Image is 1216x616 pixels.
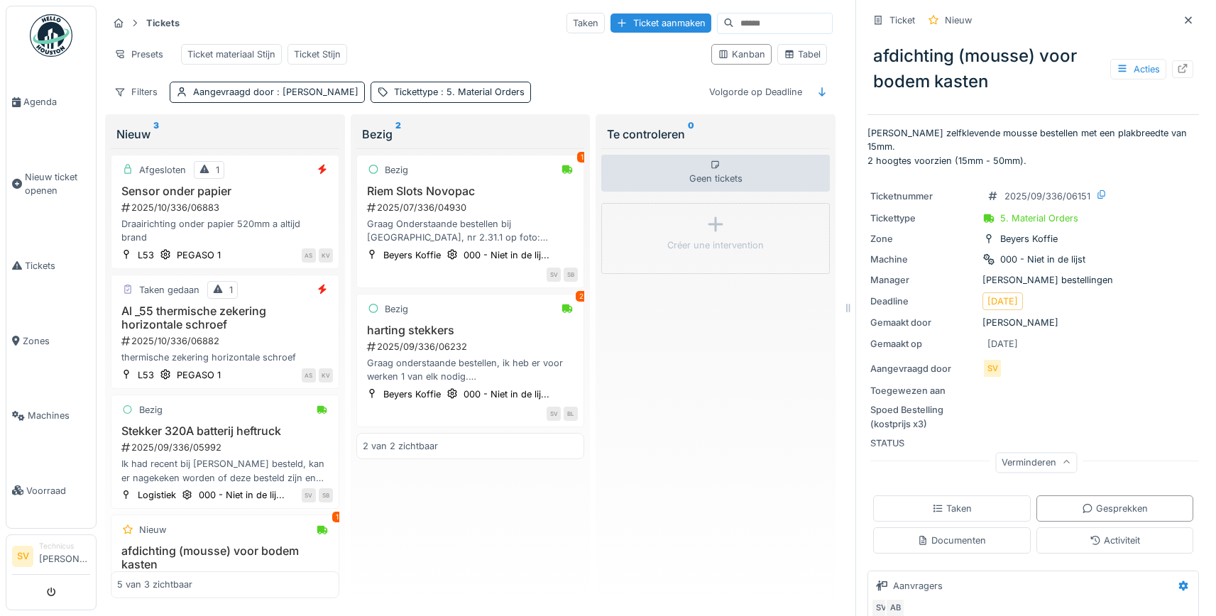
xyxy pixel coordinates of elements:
[577,152,587,163] div: 1
[366,201,579,214] div: 2025/07/336/04930
[274,87,358,97] span: : [PERSON_NAME]
[610,13,711,33] div: Ticket aanmaken
[117,351,333,364] div: thermische zekering horizontale schroef
[6,453,96,529] a: Voorraad
[438,87,525,97] span: : 5. Material Orders
[117,544,333,571] h3: afdichting (mousse) voor bodem kasten
[229,283,233,297] div: 1
[116,126,334,143] div: Nieuw
[120,201,333,214] div: 2025/10/336/06883
[120,334,333,348] div: 2025/10/336/06882
[139,523,166,537] div: Nieuw
[25,259,90,273] span: Tickets
[187,48,275,61] div: Ticket materiaal Stijn
[193,85,358,99] div: Aangevraagd door
[177,248,221,262] div: PEGASO 1
[30,14,72,57] img: Badge_color-CXgf-gQk.svg
[870,273,1196,287] div: [PERSON_NAME] bestellingen
[870,253,977,266] div: Machine
[667,238,764,252] div: Créer une intervention
[385,302,408,316] div: Bezig
[870,403,977,430] div: Spoed Bestelling (kostprijs x3)
[718,48,765,61] div: Kanban
[867,38,1199,100] div: afdichting (mousse) voor bodem kasten
[6,140,96,229] a: Nieuw ticket openen
[39,541,90,571] li: [PERSON_NAME]
[39,541,90,551] div: Technicus
[870,337,977,351] div: Gemaakt op
[893,579,943,593] div: Aanvragers
[363,185,579,198] h3: Riem Slots Novopac
[363,356,579,383] div: Graag onderstaande bestellen, ik heb er voor werken 1 van elk nodig. De rest graag in stock legge...
[319,488,333,502] div: SB
[688,126,694,143] sup: 0
[987,337,1018,351] div: [DATE]
[108,82,164,102] div: Filters
[139,163,186,177] div: Afgesloten
[566,13,605,33] div: Taken
[383,248,441,262] div: Beyers Koffie
[383,387,441,401] div: Beyers Koffie
[117,578,192,591] div: 5 van 3 zichtbaar
[139,283,199,297] div: Taken gedaan
[108,44,170,65] div: Presets
[870,316,977,329] div: Gemaakt door
[547,407,561,421] div: SV
[464,248,549,262] div: 000 - Niet in de lij...
[917,534,986,547] div: Documenten
[23,95,90,109] span: Agenda
[995,452,1077,473] div: Verminderen
[120,441,333,454] div: 2025/09/336/05992
[889,13,915,27] div: Ticket
[12,541,90,575] a: SV Technicus[PERSON_NAME]
[547,268,561,282] div: SV
[302,368,316,383] div: AS
[385,163,408,177] div: Bezig
[601,155,830,192] div: Geen tickets
[564,407,578,421] div: BL
[117,457,333,484] div: Ik had recent bij [PERSON_NAME] besteld, kan er nagekeken worden of deze besteld zijn en deze eve...
[1004,189,1090,203] div: 2025/09/336/06151
[1000,211,1078,225] div: 5. Material Orders
[870,295,977,308] div: Deadline
[867,126,1199,167] p: [PERSON_NAME] zelfklevende mousse bestellen met een plakbreedte van 15mm. 2 hoogtes voorzien (15m...
[6,378,96,453] a: Machines
[363,324,579,337] h3: harting stekkers
[784,48,821,61] div: Tabel
[1110,59,1166,79] div: Acties
[28,409,90,422] span: Machines
[366,340,579,353] div: 2025/09/336/06232
[6,65,96,140] a: Agenda
[870,232,977,246] div: Zone
[932,502,972,515] div: Taken
[117,185,333,198] h3: Sensor onder papier
[607,126,824,143] div: Te controleren
[138,248,154,262] div: L53
[153,126,159,143] sup: 3
[25,170,90,197] span: Nieuw ticket openen
[870,189,977,203] div: Ticketnummer
[870,436,977,450] div: STATUS
[117,217,333,244] div: Draairichting onder papier 520mm a altijd brand
[394,85,525,99] div: Tickettype
[12,546,33,567] li: SV
[395,126,401,143] sup: 2
[870,273,977,287] div: Manager
[216,163,219,177] div: 1
[870,211,977,225] div: Tickettype
[319,248,333,263] div: KV
[576,291,587,302] div: 2
[6,303,96,378] a: Zones
[138,368,154,382] div: L53
[703,82,809,102] div: Volgorde op Deadline
[302,248,316,263] div: AS
[117,304,333,331] h3: Al _55 thermische zekering horizontale schroef
[564,268,578,282] div: SB
[199,488,285,502] div: 000 - Niet in de lij...
[319,368,333,383] div: KV
[1082,502,1148,515] div: Gesprekken
[139,403,163,417] div: Bezig
[870,362,977,375] div: Aangevraagd door
[1000,232,1058,246] div: Beyers Koffie
[982,358,1002,378] div: SV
